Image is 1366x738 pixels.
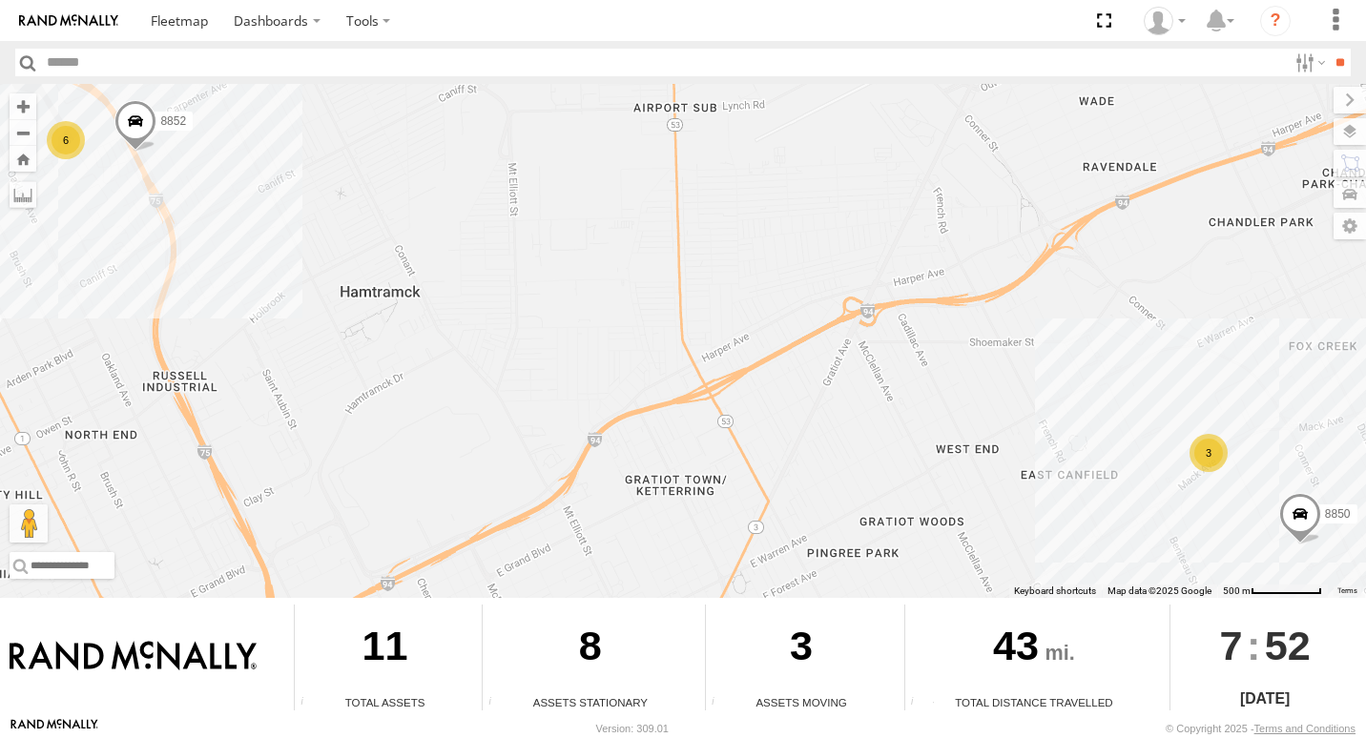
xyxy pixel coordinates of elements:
[19,14,118,28] img: rand-logo.svg
[10,93,36,119] button: Zoom in
[1325,506,1351,520] span: 8850
[47,121,85,159] div: 6
[596,723,669,734] div: Version: 309.01
[1334,213,1366,239] label: Map Settings
[1217,584,1328,598] button: Map Scale: 500 m per 71 pixels
[1014,584,1096,598] button: Keyboard shortcuts
[10,119,36,146] button: Zoom out
[483,605,698,694] div: 8
[706,694,898,710] div: Assets Moving
[483,696,511,710] div: Total number of assets current stationary.
[10,146,36,172] button: Zoom Home
[1265,605,1311,687] span: 52
[10,504,48,543] button: Drag Pegman onto the map to open Street View
[706,696,735,710] div: Total number of assets current in transit.
[10,181,36,208] label: Measure
[10,719,98,738] a: Visit our Website
[905,696,934,710] div: Total distance travelled by all assets within specified date range and applied filters
[1260,6,1291,36] i: ?
[295,694,475,710] div: Total Assets
[1170,687,1358,710] div: [DATE]
[905,605,1164,694] div: 43
[1223,585,1251,596] span: 500 m
[160,114,186,128] span: 8852
[295,696,323,710] div: Total number of Enabled Assets
[1190,434,1228,472] div: 3
[905,694,1164,710] div: Total Distance Travelled
[1137,7,1192,35] div: Valeo Dash
[1166,723,1356,734] div: © Copyright 2025 -
[1337,586,1357,594] a: Terms (opens in new tab)
[1254,723,1356,734] a: Terms and Conditions
[10,641,257,673] img: Rand McNally
[483,694,698,710] div: Assets Stationary
[1288,49,1329,76] label: Search Filter Options
[295,605,475,694] div: 11
[1170,605,1358,687] div: :
[1107,585,1211,596] span: Map data ©2025 Google
[1220,605,1243,687] span: 7
[706,605,898,694] div: 3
